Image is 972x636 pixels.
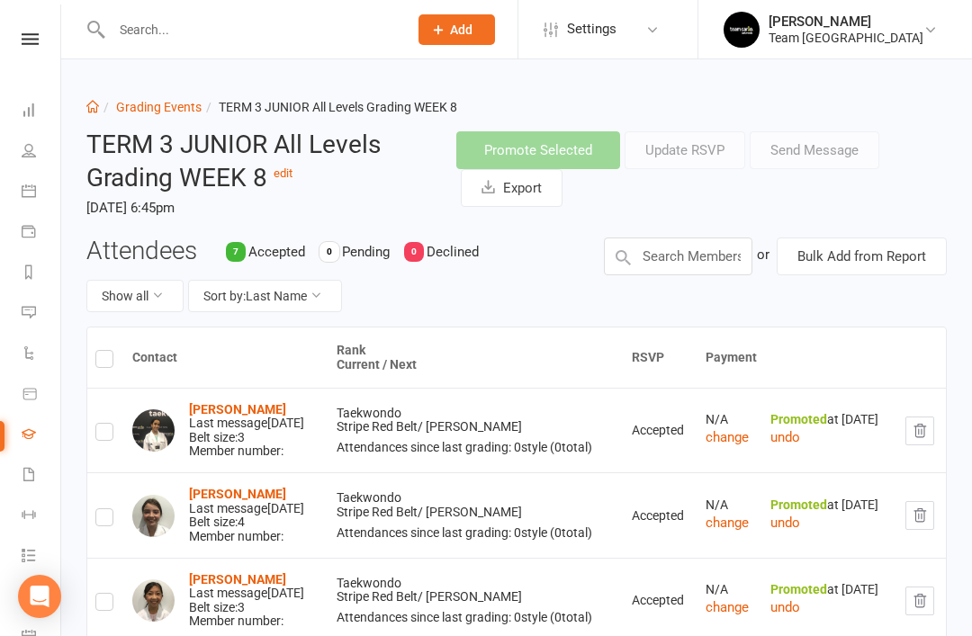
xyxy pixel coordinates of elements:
div: at [DATE] [770,413,889,426]
span: Accepted [248,244,305,260]
span: Accepted [632,423,684,437]
li: TERM 3 JUNIOR All Levels Grading WEEK 8 [202,97,457,117]
a: [PERSON_NAME] [189,402,286,417]
th: Payment [697,327,946,388]
button: Show all [86,280,184,312]
button: change [706,596,749,618]
span: [PERSON_NAME] [426,505,522,519]
td: Taekwondo Stripe Red Belt / [328,472,624,558]
div: Belt size: 3 Member number: [189,403,304,459]
time: [DATE] 6:45pm [86,193,429,223]
a: [PERSON_NAME] [189,487,286,501]
span: Declined [427,244,479,260]
a: edit [274,166,292,180]
span: Accepted [632,593,684,607]
div: N/A [706,583,754,596]
img: thumb_image1603260965.png [724,12,760,48]
span: [PERSON_NAME] [426,419,522,434]
a: Dashboard [22,92,62,132]
th: RSVP [624,327,697,388]
a: Calendar [22,173,62,213]
div: 0 [404,242,424,262]
div: 0 [319,242,339,262]
div: Belt size: 4 Member number: [189,488,304,543]
button: undo [770,596,800,618]
div: Belt size: 3 Member number: [189,573,304,629]
div: Last message [DATE] [189,587,304,600]
div: N/A [706,413,754,426]
h2: TERM 3 JUNIOR All Levels Grading WEEK 8 [86,131,429,193]
div: Attendances since last grading: 0 style ( 0 total) [337,611,616,624]
div: Team [GEOGRAPHIC_DATA] [769,30,923,46]
div: or [757,237,769,272]
th: Contact [124,327,328,388]
strong: Promoted [770,412,827,426]
div: at [DATE] [770,498,889,512]
div: 7 [226,242,246,262]
span: [PERSON_NAME] [426,589,522,604]
strong: Promoted [770,582,827,596]
div: Last message [DATE] [189,417,304,430]
input: Search Members by name [604,237,752,275]
td: Taekwondo Stripe Red Belt / [328,388,624,473]
div: Attendances since last grading: 0 style ( 0 total) [337,441,616,454]
button: Export [461,169,562,207]
span: Add [450,22,472,37]
span: Accepted [632,508,684,523]
button: Add [418,14,495,45]
div: Open Intercom Messenger [18,575,61,618]
strong: Promoted [770,497,827,512]
button: Sort by:Last Name [188,280,342,312]
th: Rank Current / Next [328,327,624,388]
a: Grading Events [116,100,202,114]
a: People [22,132,62,173]
a: [PERSON_NAME] [189,572,286,587]
button: change [706,512,749,533]
a: Product Sales [22,375,62,416]
div: Attendances since last grading: 0 style ( 0 total) [337,526,616,540]
div: [PERSON_NAME] [769,13,923,30]
button: undo [770,426,800,448]
div: at [DATE] [770,583,889,596]
a: Reports [22,254,62,294]
span: Settings [567,9,616,49]
div: N/A [706,498,754,512]
span: Pending [342,244,390,260]
h3: Attendees [86,237,197,265]
button: undo [770,512,800,533]
button: change [706,426,749,448]
a: Payments [22,213,62,254]
div: Last message [DATE] [189,502,304,515]
input: Search... [106,17,395,42]
button: Bulk Add from Report [777,237,947,275]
